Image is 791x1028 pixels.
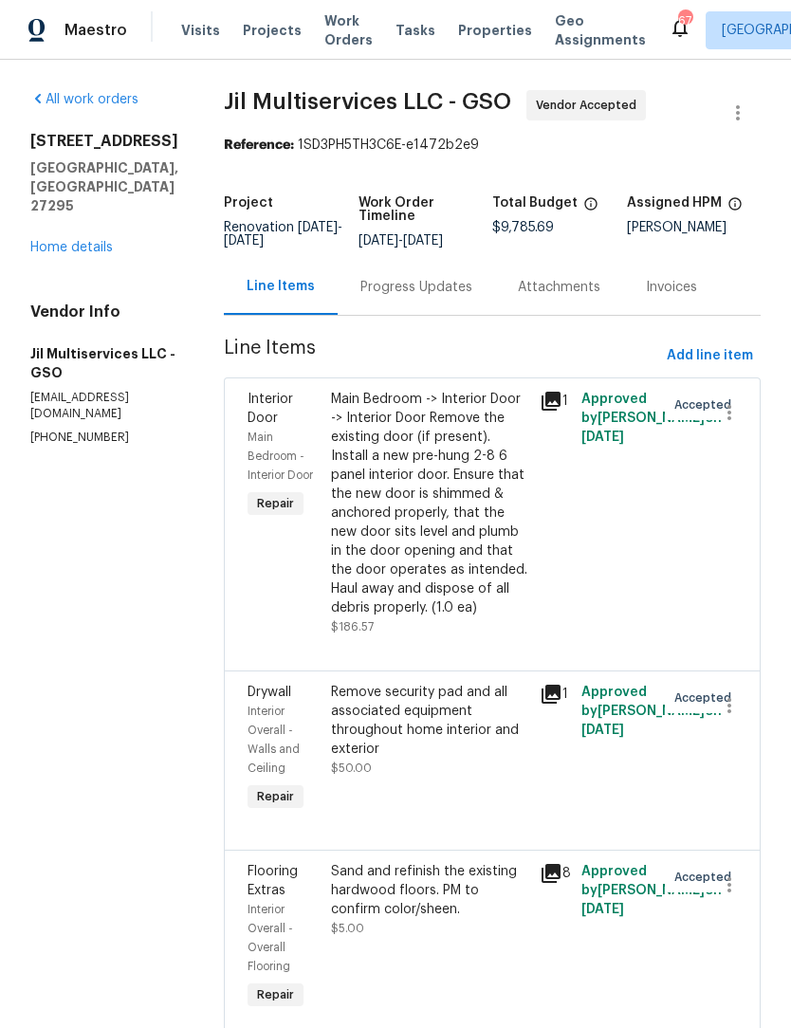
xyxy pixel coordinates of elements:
[331,923,364,934] span: $5.00
[248,431,313,481] span: Main Bedroom - Interior Door
[247,277,315,296] div: Line Items
[555,11,646,49] span: Geo Assignments
[181,21,220,40] span: Visits
[30,93,138,106] a: All work orders
[458,21,532,40] span: Properties
[30,158,178,215] h5: [GEOGRAPHIC_DATA], [GEOGRAPHIC_DATA] 27295
[674,395,739,414] span: Accepted
[667,344,753,368] span: Add line item
[224,221,342,248] span: Renovation
[583,196,598,221] span: The total cost of line items that have been proposed by Opendoor. This sum includes line items th...
[627,221,762,234] div: [PERSON_NAME]
[248,865,298,897] span: Flooring Extras
[64,21,127,40] span: Maestro
[30,344,178,382] h5: Jil Multiservices LLC - GSO
[403,234,443,248] span: [DATE]
[249,787,302,806] span: Repair
[224,136,761,155] div: 1SD3PH5TH3C6E-e1472b2e9
[540,390,570,413] div: 1
[224,196,273,210] h5: Project
[678,11,691,30] div: 67
[248,393,293,425] span: Interior Door
[581,393,722,444] span: Approved by [PERSON_NAME] on
[248,686,291,699] span: Drywall
[249,985,302,1004] span: Repair
[298,221,338,234] span: [DATE]
[30,390,178,422] p: [EMAIL_ADDRESS][DOMAIN_NAME]
[359,234,443,248] span: -
[359,196,493,223] h5: Work Order Timeline
[248,904,293,972] span: Interior Overall - Overall Flooring
[581,686,722,737] span: Approved by [PERSON_NAME] on
[581,431,624,444] span: [DATE]
[581,903,624,916] span: [DATE]
[224,234,264,248] span: [DATE]
[331,862,528,919] div: Sand and refinish the existing hardwood floors. PM to confirm color/sheen.
[492,196,578,210] h5: Total Budget
[30,132,178,151] h2: [STREET_ADDRESS]
[360,278,472,297] div: Progress Updates
[518,278,600,297] div: Attachments
[646,278,697,297] div: Invoices
[331,762,372,774] span: $50.00
[324,11,373,49] span: Work Orders
[30,303,178,321] h4: Vendor Info
[627,196,722,210] h5: Assigned HPM
[249,494,302,513] span: Repair
[536,96,644,115] span: Vendor Accepted
[674,868,739,887] span: Accepted
[224,221,342,248] span: -
[395,24,435,37] span: Tasks
[331,683,528,759] div: Remove security pad and all associated equipment throughout home interior and exterior
[331,390,528,617] div: Main Bedroom -> Interior Door -> Interior Door Remove the existing door (if present). Install a n...
[540,683,570,706] div: 1
[727,196,743,221] span: The hpm assigned to this work order.
[224,90,511,113] span: Jil Multiservices LLC - GSO
[224,339,659,374] span: Line Items
[30,241,113,254] a: Home details
[331,621,374,633] span: $186.57
[581,865,722,916] span: Approved by [PERSON_NAME] on
[540,862,570,885] div: 8
[224,138,294,152] b: Reference:
[492,221,554,234] span: $9,785.69
[674,688,739,707] span: Accepted
[243,21,302,40] span: Projects
[248,706,300,774] span: Interior Overall - Walls and Ceiling
[659,339,761,374] button: Add line item
[581,724,624,737] span: [DATE]
[30,430,178,446] p: [PHONE_NUMBER]
[359,234,398,248] span: [DATE]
